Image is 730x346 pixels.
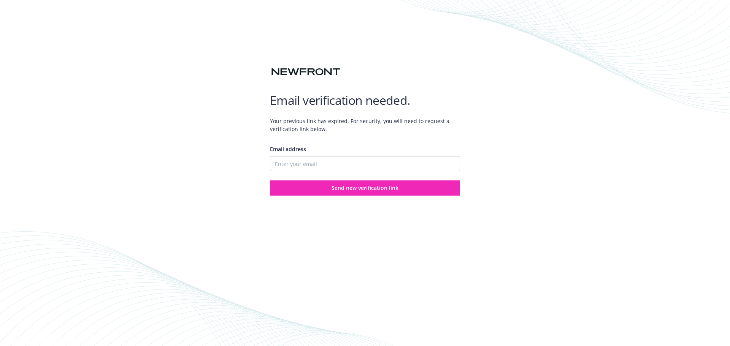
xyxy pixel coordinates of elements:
input: Enter your email [270,156,460,171]
button: Send new verification link [270,180,460,196]
span: Send new verification link [332,184,398,191]
span: Your previous link has expired. For security, you will need to request a verification link below. [270,111,460,139]
span: Email address [270,145,306,153]
h1: Email verification needed. [270,93,460,108]
img: Newfront logo [270,65,342,79]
